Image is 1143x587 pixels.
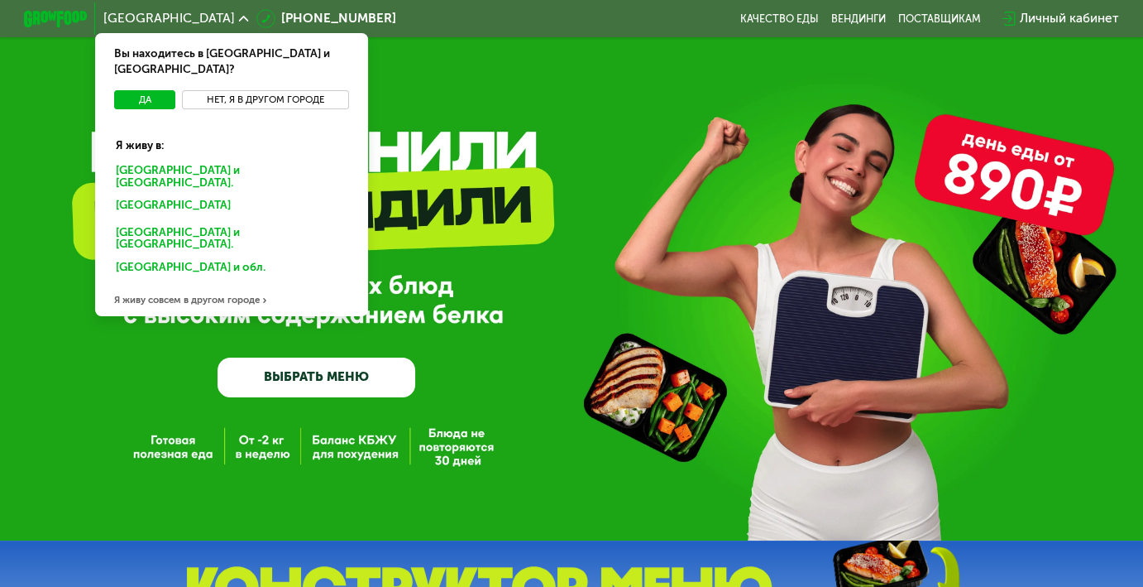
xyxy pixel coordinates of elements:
[103,12,235,25] span: [GEOGRAPHIC_DATA]
[95,33,368,90] div: Вы находитесь в [GEOGRAPHIC_DATA] и [GEOGRAPHIC_DATA]?
[114,90,175,109] button: Да
[1020,9,1119,28] div: Личный кабинет
[105,195,352,220] div: [GEOGRAPHIC_DATA]
[831,12,886,25] a: Вендинги
[256,9,397,28] a: [PHONE_NUMBER]
[182,90,349,109] button: Нет, я в другом городе
[95,284,368,315] div: Я живу совсем в другом городе
[105,221,359,254] div: [GEOGRAPHIC_DATA] и [GEOGRAPHIC_DATA].
[898,12,981,25] div: поставщикам
[105,160,359,193] div: [GEOGRAPHIC_DATA] и [GEOGRAPHIC_DATA].
[740,12,819,25] a: Качество еды
[105,124,359,153] div: Я живу в:
[105,256,352,281] div: [GEOGRAPHIC_DATA] и обл.
[218,358,415,397] a: ВЫБРАТЬ МЕНЮ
